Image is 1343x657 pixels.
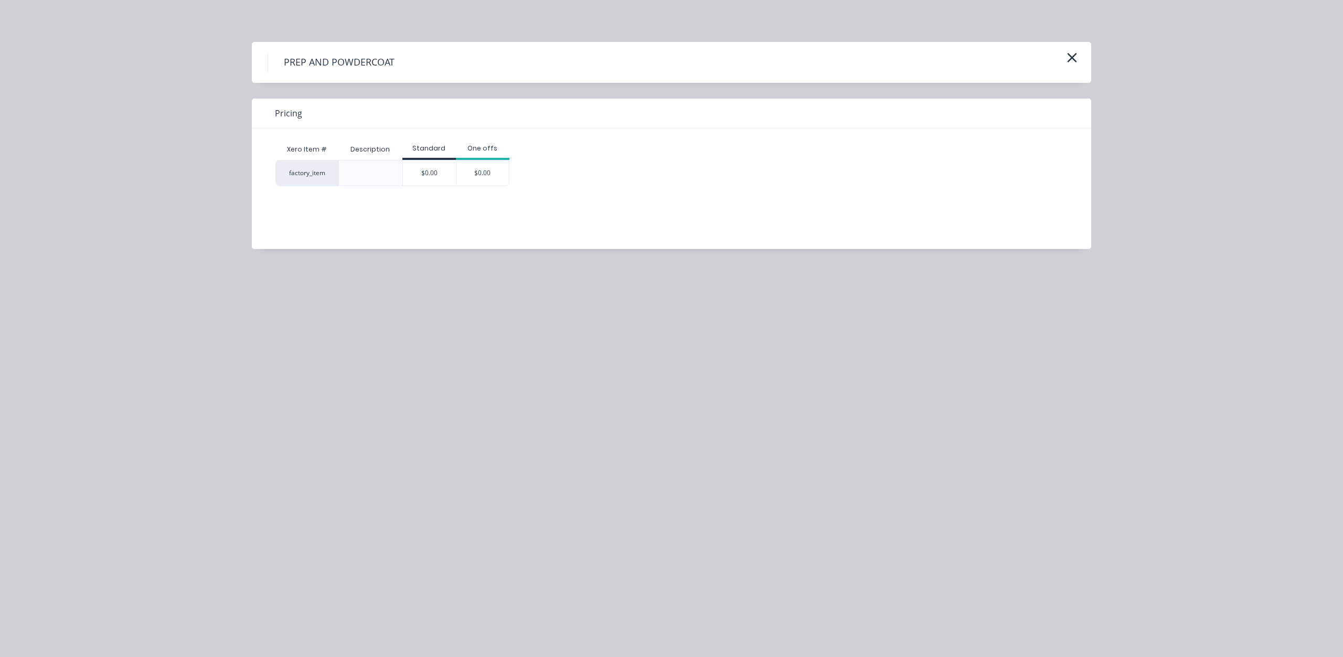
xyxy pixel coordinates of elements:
span: Pricing [275,107,302,120]
div: Description [342,136,398,163]
div: factory_item [275,160,338,186]
div: $0.00 [456,160,509,186]
div: Xero Item # [275,139,338,160]
div: One offs [456,144,509,153]
h4: PREP AND POWDERCOAT [268,52,410,72]
div: $0.00 [403,160,456,186]
div: Standard [402,144,456,153]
